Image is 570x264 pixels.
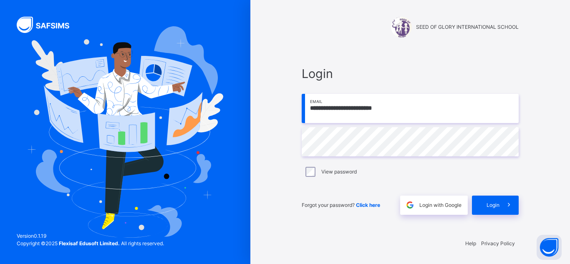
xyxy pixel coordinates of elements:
[17,240,164,246] span: Copyright © 2025 All rights reserved.
[27,26,224,237] img: Hero Image
[416,23,519,31] span: SEED OF GLORY INTERNATIONAL SCHOOL
[487,201,499,209] span: Login
[17,17,79,33] img: SAFSIMS Logo
[302,202,380,208] span: Forgot your password?
[537,235,562,260] button: Open asap
[17,232,164,240] span: Version 0.1.19
[356,202,380,208] a: Click here
[321,168,357,176] label: View password
[59,240,120,246] strong: Flexisaf Edusoft Limited.
[481,240,515,246] a: Privacy Policy
[419,201,462,209] span: Login with Google
[405,200,415,210] img: google.396cfc9801f0270233282035f929180a.svg
[302,65,519,83] span: Login
[465,240,476,246] a: Help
